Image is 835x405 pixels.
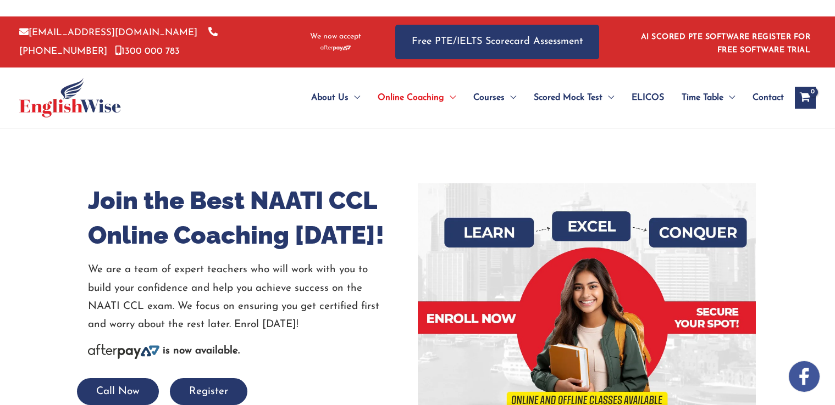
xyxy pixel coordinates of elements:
img: white-facebook.png [789,361,820,392]
span: Menu Toggle [444,78,456,117]
span: Menu Toggle [723,78,735,117]
button: Register [170,378,247,405]
span: Scored Mock Test [534,78,602,117]
b: is now available. [163,346,240,356]
p: We are a team of expert teachers who will work with you to build your confidence and help you ach... [88,261,410,334]
a: About UsMenu Toggle [302,78,369,117]
a: Free PTE/IELTS Scorecard Assessment [395,25,599,59]
a: [PHONE_NUMBER] [19,28,218,55]
a: 1300 000 783 [115,47,180,56]
span: Menu Toggle [505,78,516,117]
span: We now accept [310,31,361,42]
span: ELICOS [632,78,664,117]
span: Time Table [682,78,723,117]
span: Contact [753,78,784,117]
a: Scored Mock TestMenu Toggle [525,78,623,117]
img: Afterpay-Logo [320,45,351,51]
span: Menu Toggle [602,78,614,117]
span: About Us [311,78,349,117]
aside: Header Widget 1 [634,24,816,60]
img: cropped-ew-logo [19,78,121,117]
a: AI SCORED PTE SOFTWARE REGISTER FOR FREE SOFTWARE TRIAL [641,33,811,54]
button: Call Now [77,378,159,405]
a: CoursesMenu Toggle [464,78,525,117]
a: Online CoachingMenu Toggle [369,78,464,117]
a: [EMAIL_ADDRESS][DOMAIN_NAME] [19,28,197,37]
nav: Site Navigation: Main Menu [285,78,784,117]
img: Afterpay-Logo [88,344,159,359]
span: Courses [473,78,505,117]
span: Menu Toggle [349,78,360,117]
a: Call Now [77,386,159,397]
a: Register [170,386,247,397]
a: View Shopping Cart, empty [795,87,816,109]
span: Online Coaching [378,78,444,117]
a: Contact [744,78,784,117]
h1: Join the Best NAATI CCL Online Coaching [DATE]! [88,183,410,252]
a: ELICOS [623,78,673,117]
a: Time TableMenu Toggle [673,78,744,117]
